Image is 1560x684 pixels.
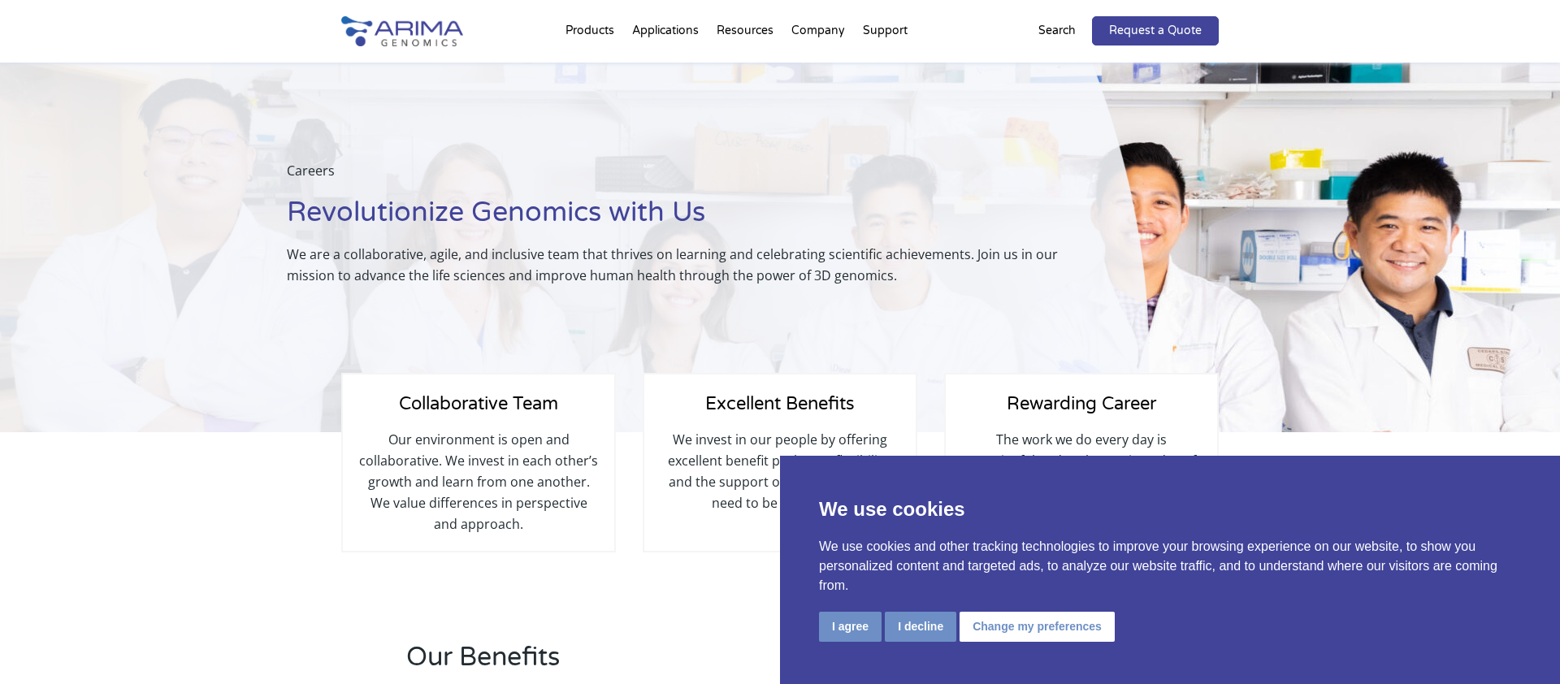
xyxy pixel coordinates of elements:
[1092,16,1219,45] a: Request a Quote
[1038,20,1076,41] p: Search
[399,393,558,414] span: Collaborative Team
[341,16,463,46] img: Arima-Genomics-logo
[885,612,956,642] button: I decline
[819,612,882,642] button: I agree
[1007,393,1156,414] span: Rewarding Career
[819,495,1521,524] p: We use cookies
[287,160,1107,194] p: Careers
[661,429,899,513] p: We invest in our people by offering excellent benefit packages, flexibility, and the support our ...
[705,393,855,414] span: Excellent Benefits
[287,244,1107,286] p: We are a collaborative, agile, and inclusive team that thrives on learning and celebrating scient...
[819,537,1521,595] p: We use cookies and other tracking technologies to improve your browsing experience on our website...
[962,429,1201,535] p: The work we do every day is meaningful and at the cutting edge of genomics. Each team member has ...
[960,612,1115,642] button: Change my preferences
[287,194,1107,244] h1: Revolutionize Genomics with Us
[359,429,598,535] p: Our environment is open and collaborative. We invest in each other’s growth and learn from one an...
